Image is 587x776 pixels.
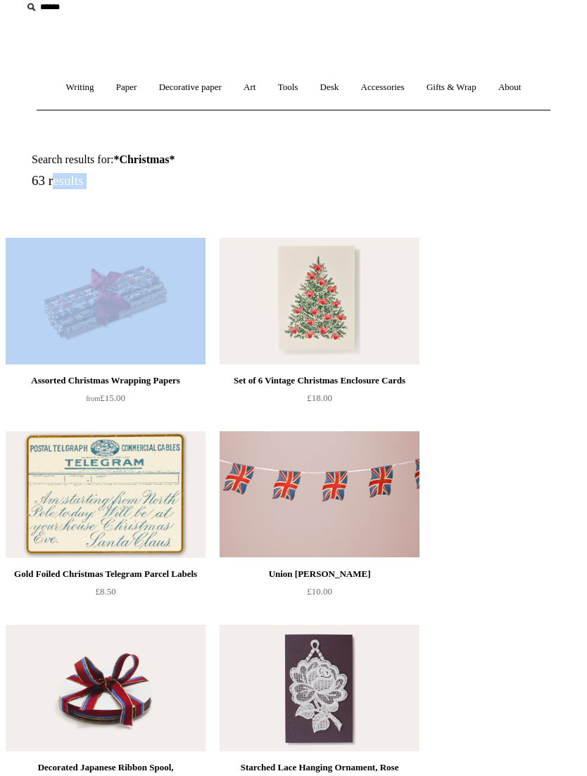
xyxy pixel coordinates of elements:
div: Assorted Christmas Wrapping Papers [9,372,202,389]
a: Tools [268,69,308,106]
h5: 63 results [32,173,310,189]
span: £18.00 [307,393,332,403]
a: Union Jack Bunting Union Jack Bunting [220,431,419,558]
a: About [488,69,531,106]
a: Writing [56,69,104,106]
a: Paper [106,69,147,106]
a: Accessories [351,69,415,106]
img: Starched Lace Hanging Ornament, Rose [220,625,419,751]
div: Starched Lace Hanging Ornament, Rose [223,759,416,776]
div: Set of 6 Vintage Christmas Enclosure Cards [223,372,416,389]
img: Assorted Christmas Wrapping Papers [6,238,206,364]
a: Assorted Christmas Wrapping Papers from£15.00 [6,372,206,430]
a: Gifts & Wrap [417,69,486,106]
a: Gold Foiled Christmas Telegram Parcel Labels Gold Foiled Christmas Telegram Parcel Labels [6,431,206,558]
img: Union Jack Bunting [220,431,419,558]
span: £15.00 [86,393,125,403]
a: Starched Lace Hanging Ornament, Rose Starched Lace Hanging Ornament, Rose [220,625,419,751]
span: from [86,395,100,402]
a: Desk [310,69,349,106]
a: Set of 6 Vintage Christmas Enclosure Cards £18.00 [220,372,419,430]
a: Set of 6 Vintage Christmas Enclosure Cards Set of 6 Vintage Christmas Enclosure Cards [220,238,419,364]
img: Decorated Japanese Ribbon Spool, Lydia, 15m roll [6,625,206,751]
img: Gold Foiled Christmas Telegram Parcel Labels [6,431,206,558]
a: Assorted Christmas Wrapping Papers Assorted Christmas Wrapping Papers [6,238,206,364]
a: Decorative paper [149,69,232,106]
h1: Search results for: [32,153,310,166]
a: Decorated Japanese Ribbon Spool, Lydia, 15m roll Decorated Japanese Ribbon Spool, Lydia, 15m roll [6,625,206,751]
a: Union [PERSON_NAME] £10.00 [220,566,419,623]
div: Union [PERSON_NAME] [223,566,416,583]
a: Gold Foiled Christmas Telegram Parcel Labels £8.50 [6,566,206,623]
span: £10.00 [307,586,332,597]
strong: *Christmas* [113,153,175,165]
a: Art [234,69,265,106]
div: Gold Foiled Christmas Telegram Parcel Labels [9,566,202,583]
span: £8.50 [95,586,115,597]
img: Set of 6 Vintage Christmas Enclosure Cards [220,238,419,364]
